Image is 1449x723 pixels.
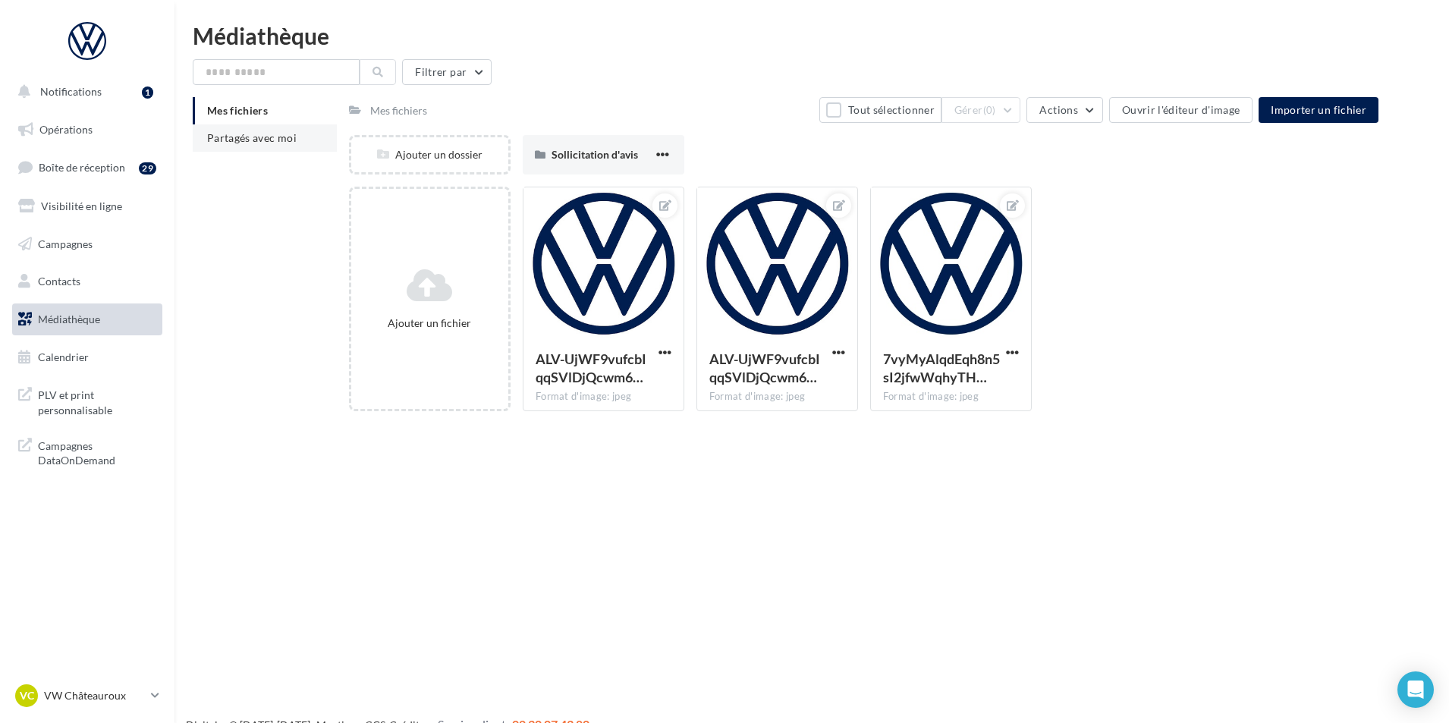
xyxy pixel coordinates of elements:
[9,341,165,373] a: Calendrier
[142,86,153,99] div: 1
[139,162,156,174] div: 29
[20,688,34,703] span: VC
[552,148,638,161] span: Sollicitation d'avis
[41,200,122,212] span: Visibilité en ligne
[709,390,845,404] div: Format d'image: jpeg
[351,147,508,162] div: Ajouter un dossier
[1039,103,1077,116] span: Actions
[38,385,156,417] span: PLV et print personnalisable
[9,303,165,335] a: Médiathèque
[9,379,165,423] a: PLV et print personnalisable
[207,131,297,144] span: Partagés avec moi
[38,313,100,325] span: Médiathèque
[402,59,492,85] button: Filtrer par
[819,97,941,123] button: Tout sélectionner
[1259,97,1378,123] button: Importer un fichier
[536,390,671,404] div: Format d'image: jpeg
[9,151,165,184] a: Boîte de réception29
[357,316,502,331] div: Ajouter un fichier
[38,237,93,250] span: Campagnes
[9,429,165,474] a: Campagnes DataOnDemand
[941,97,1021,123] button: Gérer(0)
[709,350,820,385] span: ALV-UjWF9vufcbIqqSVlDjQcwm6lnkvhrzStOjL46j0ft_U2wuhcRxO5
[9,76,159,108] button: Notifications 1
[39,161,125,174] span: Boîte de réception
[44,688,145,703] p: VW Châteauroux
[38,275,80,288] span: Contacts
[1271,103,1366,116] span: Importer un fichier
[536,350,646,385] span: ALV-UjWF9vufcbIqqSVlDjQcwm6lnkvhrzStOjL46j0ft_U2wuhcRxO5
[39,123,93,136] span: Opérations
[370,103,427,118] div: Mes fichiers
[9,190,165,222] a: Visibilité en ligne
[9,114,165,146] a: Opérations
[38,435,156,468] span: Campagnes DataOnDemand
[40,85,102,98] span: Notifications
[1397,671,1434,708] div: Open Intercom Messenger
[38,350,89,363] span: Calendrier
[207,104,268,117] span: Mes fichiers
[883,350,1000,385] span: 7vyMyAlqdEqh8n5sI2jfwWqhyTHs05Ic-lyIXzZ0UiVe495fljlDJ057z2QnEk22NjB6lo05VeV7mxL4RA=s0
[1109,97,1253,123] button: Ouvrir l'éditeur d'image
[9,266,165,297] a: Contacts
[9,228,165,260] a: Campagnes
[193,24,1431,47] div: Médiathèque
[883,390,1019,404] div: Format d'image: jpeg
[12,681,162,710] a: VC VW Châteauroux
[983,104,996,116] span: (0)
[1026,97,1102,123] button: Actions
